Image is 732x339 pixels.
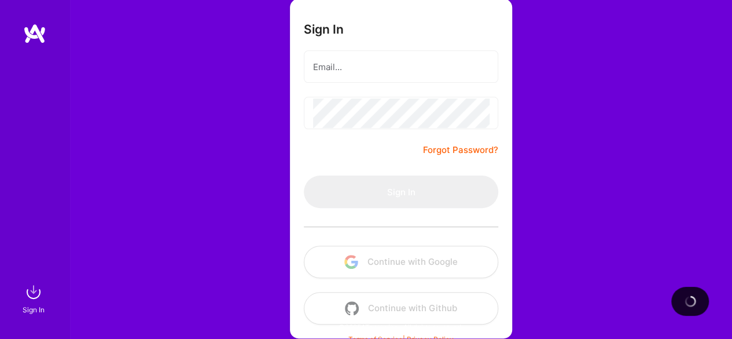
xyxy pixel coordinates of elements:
a: Forgot Password? [423,143,498,157]
img: loading [685,296,696,307]
div: Sign In [23,304,45,316]
input: Email... [313,52,489,82]
h3: Sign In [304,22,344,37]
button: Continue with Github [304,292,498,325]
button: Continue with Google [304,246,498,278]
button: Sign In [304,176,498,208]
img: icon [344,255,358,269]
a: sign inSign In [24,280,45,316]
img: logo [23,23,46,44]
img: icon [345,301,359,315]
img: sign in [22,280,45,304]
